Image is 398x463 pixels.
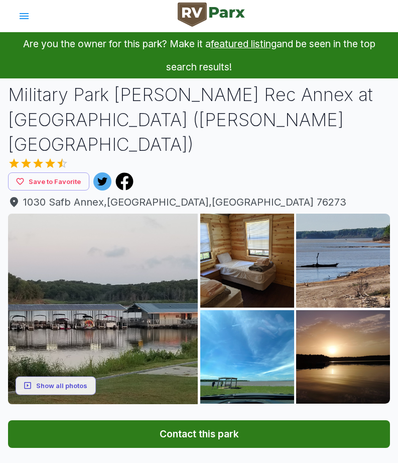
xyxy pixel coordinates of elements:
[12,32,386,78] p: Are you the owner for this park? Make it a and be seen in the top search results!
[178,3,245,30] a: RVParx Logo
[12,4,36,28] button: account of current user
[200,214,294,308] img: AAcXr8oeI4nknUXLpBgKjVwCrrt5hdje_EKqoKSl_OgJnutS92BCVJNzy9bKiXURidBjiehpwFv1mnvmESXxtt0-TJwRnhzNJ...
[8,195,390,210] span: 1030 Safb Annex , [GEOGRAPHIC_DATA] , [GEOGRAPHIC_DATA] 76273
[200,310,294,404] img: AAcXr8q0m5u5RT1mcMx_X_2PXjshLnedlFzDlChlJjg7eLDNBLybaOwWhZcgsZqbYdYXRATBpfaFiAxOMSttJmjCeImMrBYhr...
[211,38,277,50] a: featured listing
[16,376,96,395] button: Show all photos
[8,214,198,404] img: AAcXr8pWedGqjVeUGllN2xwH96rIQqYqMFj2fd4i9JGp21CjSw4NEzHoV3h4Nuifbaos3tul7FEX2QJ4aqVeqtLEiS1aPN11A...
[8,82,390,157] h1: Military Park [PERSON_NAME] Rec Annex at [GEOGRAPHIC_DATA] ([PERSON_NAME][GEOGRAPHIC_DATA])
[296,214,390,308] img: AAcXr8pPjNr-C44zAqZCpH6wt40zbZlqh8j74PM4JsEtSjUQvF2pBQzXOAHfgix_nIHrlaOcJkTAmH5G3-Ng6vM-g2pak69K_...
[8,195,390,210] a: 1030 Safb Annex,[GEOGRAPHIC_DATA],[GEOGRAPHIC_DATA] 76273
[178,3,245,27] img: RVParx Logo
[296,310,390,404] img: AAcXr8rNb6tpZtVHpIUD3UrZzj0wZhMHtdyIzY3HYh4fU_QkRRBiHy1GFI6n2kvbaWzTGEWVk3GEhg8GUBhfwN3tAZ9auCMgf...
[8,420,390,448] button: Contact this park
[8,172,89,191] button: Save to Favorite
